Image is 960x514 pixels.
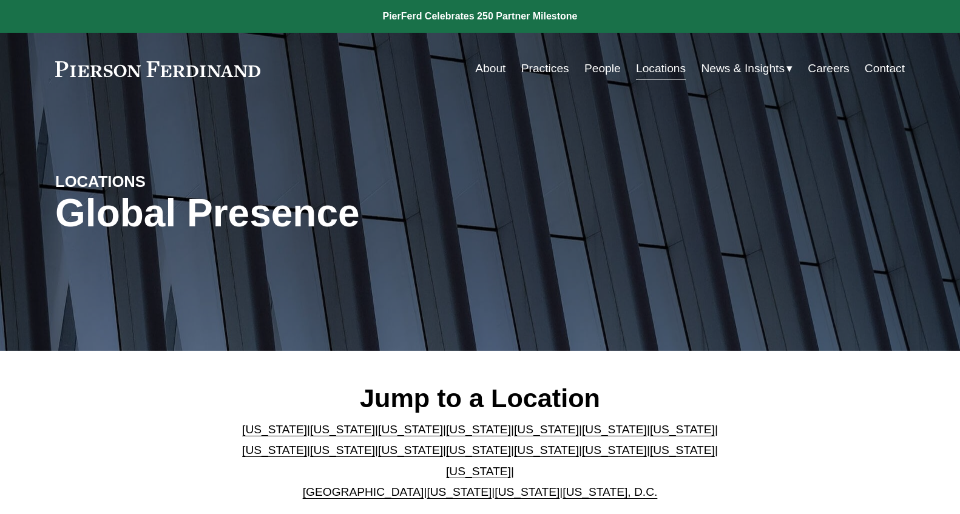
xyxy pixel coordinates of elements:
[378,444,443,456] a: [US_STATE]
[427,485,492,498] a: [US_STATE]
[514,423,579,436] a: [US_STATE]
[232,419,728,503] p: | | | | | | | | | | | | | | | | | |
[865,57,905,80] a: Contact
[701,57,793,80] a: folder dropdown
[582,444,647,456] a: [US_STATE]
[242,444,307,456] a: [US_STATE]
[310,444,375,456] a: [US_STATE]
[636,57,686,80] a: Locations
[701,58,785,79] span: News & Insights
[584,57,621,80] a: People
[563,485,657,498] a: [US_STATE], D.C.
[232,382,728,414] h2: Jump to a Location
[514,444,579,456] a: [US_STATE]
[242,423,307,436] a: [US_STATE]
[495,485,559,498] a: [US_STATE]
[808,57,849,80] a: Careers
[303,485,424,498] a: [GEOGRAPHIC_DATA]
[650,444,715,456] a: [US_STATE]
[378,423,443,436] a: [US_STATE]
[446,465,511,478] a: [US_STATE]
[521,57,569,80] a: Practices
[55,191,621,235] h1: Global Presence
[475,57,505,80] a: About
[582,423,647,436] a: [US_STATE]
[310,423,375,436] a: [US_STATE]
[650,423,715,436] a: [US_STATE]
[446,444,511,456] a: [US_STATE]
[55,172,268,191] h4: LOCATIONS
[446,423,511,436] a: [US_STATE]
